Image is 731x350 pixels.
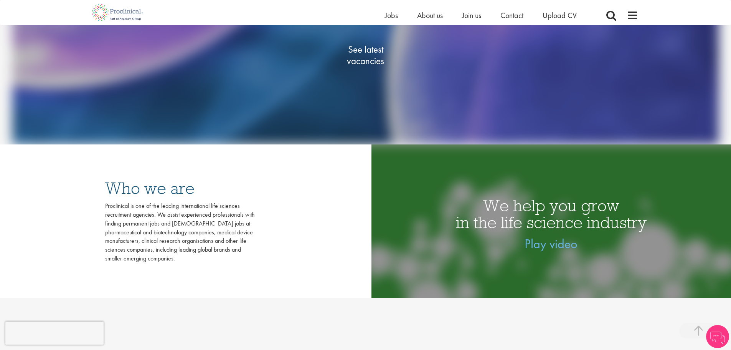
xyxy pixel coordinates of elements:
[327,13,404,98] a: See latestvacancies
[417,10,443,20] a: About us
[385,10,398,20] a: Jobs
[462,10,481,20] a: Join us
[105,202,255,263] div: Proclinical is one of the leading international life sciences recruitment agencies. We assist exp...
[525,236,578,252] a: Play video
[706,325,729,348] img: Chatbot
[105,180,255,197] h3: Who we are
[500,10,523,20] a: Contact
[543,10,577,20] a: Upload CV
[327,44,404,67] span: See latest vacancies
[5,322,104,345] iframe: reCAPTCHA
